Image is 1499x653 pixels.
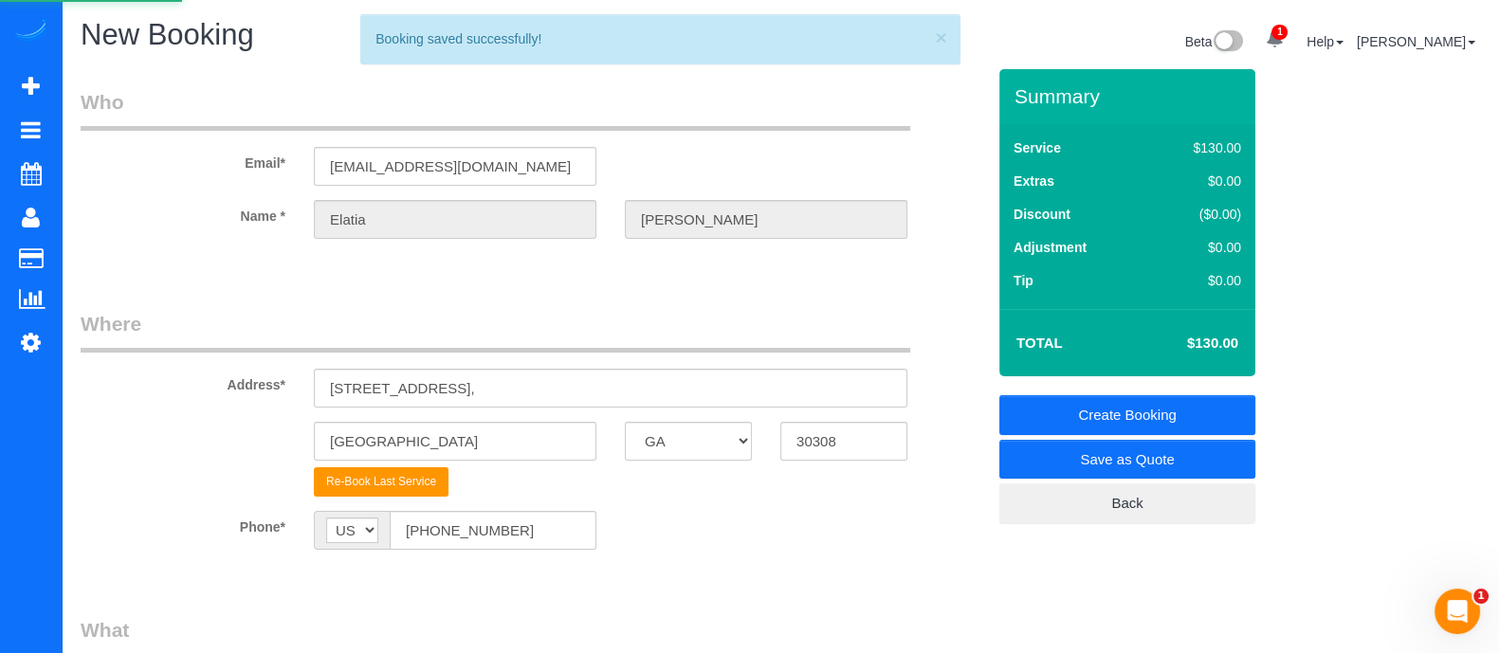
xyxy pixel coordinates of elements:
[1015,85,1246,107] h3: Summary
[1153,271,1241,290] div: $0.00
[1307,34,1344,49] a: Help
[1014,138,1061,157] label: Service
[1153,205,1241,224] div: ($0.00)
[66,511,300,536] label: Phone*
[314,200,596,239] input: First Name*
[1271,25,1288,40] span: 1
[625,200,907,239] input: Last Name*
[11,19,49,45] img: Automaid Logo
[935,27,946,47] button: ×
[1185,34,1244,49] a: Beta
[81,88,910,131] legend: Who
[1153,138,1241,157] div: $130.00
[780,422,907,461] input: Zip Code*
[1014,205,1070,224] label: Discount
[81,18,254,51] span: New Booking
[390,511,596,550] input: Phone*
[1014,172,1054,190] label: Extras
[81,310,910,353] legend: Where
[999,483,1255,523] a: Back
[1212,30,1243,55] img: New interface
[1014,238,1087,257] label: Adjustment
[314,422,596,461] input: City*
[1435,589,1480,634] iframe: Intercom live chat
[1153,238,1241,257] div: $0.00
[1256,19,1293,61] a: 1
[1357,34,1475,49] a: [PERSON_NAME]
[1153,172,1241,190] div: $0.00
[1016,335,1063,351] strong: Total
[1130,336,1238,352] h4: $130.00
[314,467,448,497] button: Re-Book Last Service
[1473,589,1489,604] span: 1
[999,440,1255,480] a: Save as Quote
[314,147,596,186] input: Email*
[66,200,300,226] label: Name *
[375,29,944,48] div: Booking saved successfully!
[66,147,300,172] label: Email*
[999,395,1255,435] a: Create Booking
[1014,271,1033,290] label: Tip
[66,369,300,394] label: Address*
